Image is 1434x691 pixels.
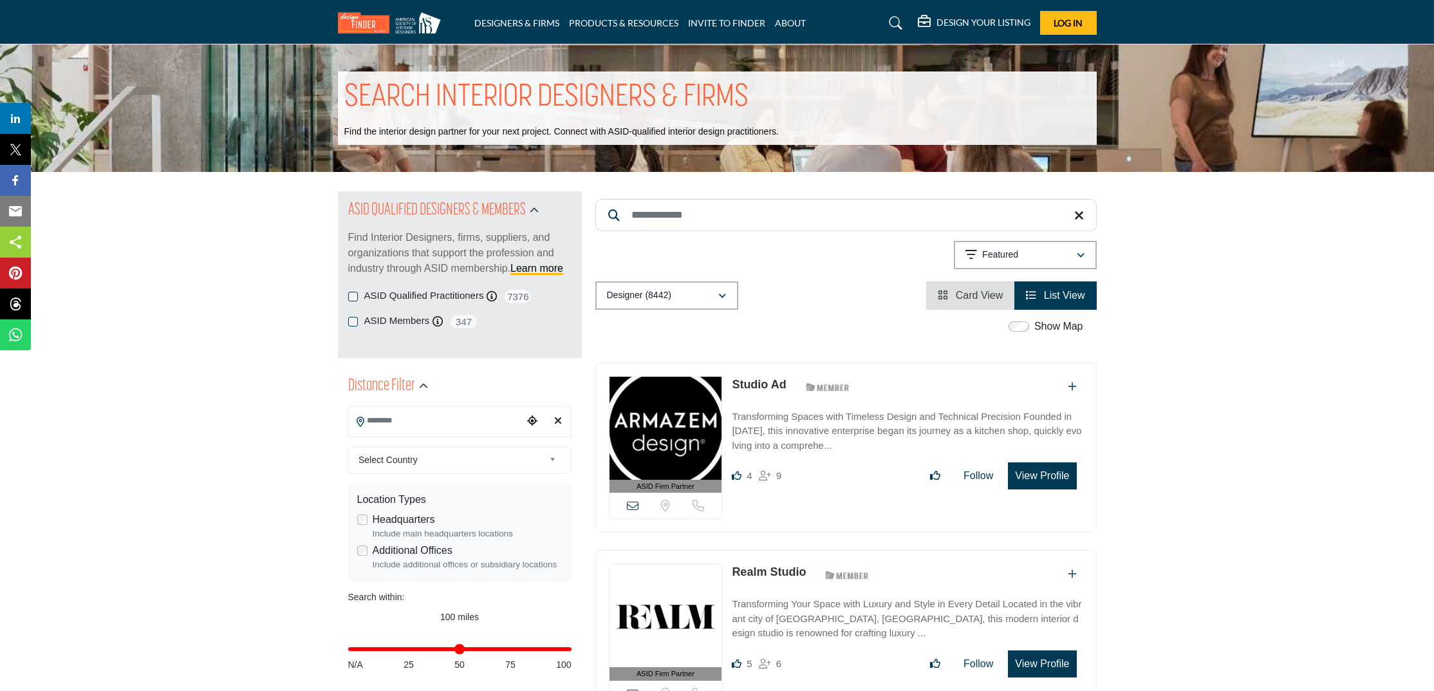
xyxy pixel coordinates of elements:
a: PRODUCTS & RESOURCES [569,17,678,28]
span: 5 [747,658,752,669]
span: 100 miles [440,612,479,622]
li: Card View [926,281,1014,310]
input: Search Keyword [595,199,1097,231]
a: Transforming Spaces with Timeless Design and Technical Precision Founded in [DATE], this innovati... [732,402,1083,453]
input: ASID Members checkbox [348,317,358,327]
div: Search within: [348,591,572,604]
label: Show Map [1034,319,1083,334]
input: ASID Qualified Practitioners checkbox [348,292,358,301]
a: ASID Firm Partner [610,564,722,681]
a: Search [877,13,911,33]
input: Search Location [349,408,523,433]
p: Designer (8442) [607,289,671,302]
p: Featured [982,249,1018,261]
span: Log In [1054,17,1083,28]
span: Card View [956,290,1003,301]
li: List View [1014,281,1096,310]
a: Realm Studio [732,565,806,578]
i: Likes [732,659,741,668]
label: Additional Offices [373,543,452,558]
span: 7376 [503,289,532,305]
label: ASID Qualified Practitioners [364,289,484,303]
img: Studio Ad [610,377,722,480]
button: View Profile [1008,650,1076,677]
img: ASID Members Badge Icon [818,567,876,583]
span: 75 [505,658,516,672]
span: 347 [449,314,478,330]
span: List View [1044,290,1085,301]
span: N/A [348,658,363,672]
a: ABOUT [775,17,806,28]
h2: Distance Filter [348,375,415,398]
span: 6 [776,658,781,669]
h5: DESIGN YOUR LISTING [936,17,1030,28]
h2: ASID QUALIFIED DESIGNERS & MEMBERS [348,199,526,222]
button: View Profile [1008,462,1076,489]
a: Transforming Your Space with Luxury and Style in Every Detail Located in the vibrant city of [GEO... [732,589,1083,641]
i: Likes [732,471,741,480]
span: 25 [404,658,414,672]
a: Studio Ad [732,378,786,391]
img: Realm Studio [610,564,722,667]
p: Transforming Your Space with Luxury and Style in Every Detail Located in the vibrant city of [GEO... [732,597,1083,641]
div: Location Types [357,492,563,507]
a: View List [1026,290,1085,301]
div: Followers [759,468,781,484]
button: Like listing [922,463,949,489]
label: ASID Members [364,314,430,328]
img: Site Logo [338,12,447,33]
a: Learn more [510,263,563,274]
h1: SEARCH INTERIOR DESIGNERS & FIRMS [344,78,749,118]
p: Studio Ad [732,376,786,393]
p: Realm Studio [732,563,806,581]
label: Headquarters [373,512,435,527]
button: Like listing [922,651,949,677]
button: Featured [954,241,1097,269]
span: ASID Firm Partner [637,481,694,492]
span: 50 [454,658,465,672]
span: Select Country [358,452,544,468]
div: Followers [759,656,781,672]
span: 9 [776,470,781,481]
p: Transforming Spaces with Timeless Design and Technical Precision Founded in [DATE], this innovati... [732,410,1083,453]
button: Follow [955,651,1001,677]
a: INVITE TO FINDER [688,17,765,28]
a: View Card [938,290,1003,301]
button: Follow [955,463,1001,489]
p: Find Interior Designers, firms, suppliers, and organizations that support the profession and indu... [348,230,572,276]
img: ASID Members Badge Icon [799,379,857,395]
a: Add To List [1068,381,1077,392]
span: ASID Firm Partner [637,668,694,679]
span: 4 [747,470,752,481]
a: DESIGNERS & FIRMS [474,17,559,28]
button: Log In [1040,11,1097,35]
p: Find the interior design partner for your next project. Connect with ASID-qualified interior desi... [344,126,779,138]
a: Add To List [1068,569,1077,580]
div: Include main headquarters locations [373,527,563,540]
div: Clear search location [548,408,568,435]
div: Include additional offices or subsidiary locations [373,558,563,571]
span: 100 [556,658,571,672]
div: Choose your current location [523,408,542,435]
button: Designer (8442) [595,281,738,310]
a: ASID Firm Partner [610,377,722,493]
div: DESIGN YOUR LISTING [918,15,1030,31]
